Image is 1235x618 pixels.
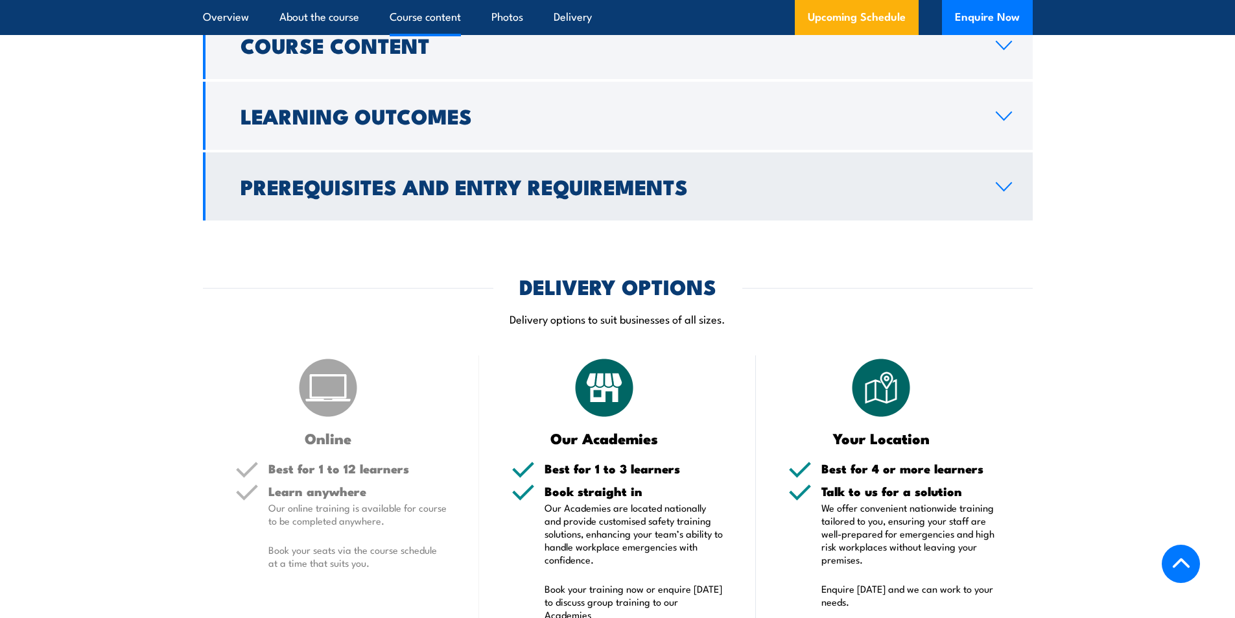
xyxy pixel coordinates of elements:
h5: Best for 1 to 3 learners [545,462,723,475]
p: Enquire [DATE] and we can work to your needs. [821,582,1000,608]
h3: Online [235,431,421,446]
h2: DELIVERY OPTIONS [519,277,716,295]
a: Course Content [203,11,1033,79]
h2: Prerequisites and Entry Requirements [241,177,975,195]
h5: Learn anywhere [268,485,447,497]
h5: Best for 1 to 12 learners [268,462,447,475]
h5: Talk to us for a solution [821,485,1000,497]
h5: Book straight in [545,485,723,497]
h3: Our Academies [512,431,698,446]
h5: Best for 4 or more learners [821,462,1000,475]
p: Our online training is available for course to be completed anywhere. [268,501,447,527]
h2: Course Content [241,36,975,54]
h2: Learning Outcomes [241,106,975,125]
p: Delivery options to suit businesses of all sizes. [203,311,1033,326]
a: Learning Outcomes [203,82,1033,150]
p: Our Academies are located nationally and provide customised safety training solutions, enhancing ... [545,501,723,566]
p: We offer convenient nationwide training tailored to you, ensuring your staff are well-prepared fo... [821,501,1000,566]
p: Book your seats via the course schedule at a time that suits you. [268,543,447,569]
h3: Your Location [788,431,974,446]
a: Prerequisites and Entry Requirements [203,152,1033,220]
